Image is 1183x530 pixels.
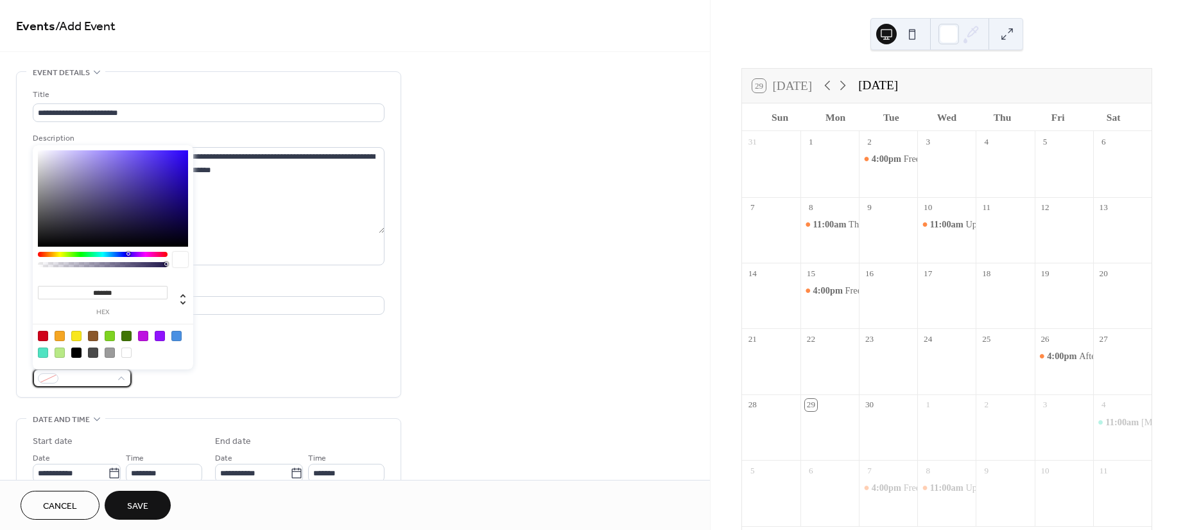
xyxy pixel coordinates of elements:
[215,452,232,465] span: Date
[904,152,1142,165] div: Free Testing STI, [MEDICAL_DATA] and [MEDICAL_DATA]
[805,267,816,279] div: 15
[859,481,917,494] div: Free Testing STI, HIV and HEP C
[922,202,933,213] div: 10
[981,202,992,213] div: 11
[747,267,758,279] div: 14
[1098,202,1109,213] div: 13
[917,481,976,494] div: Up Center Outreach
[872,481,904,494] span: 4:00pm
[805,399,816,411] div: 29
[863,103,919,131] div: Tue
[1098,267,1109,279] div: 20
[1035,349,1093,362] div: Afterhours Outreach
[1098,333,1109,345] div: 27
[33,281,382,294] div: Location
[1098,464,1109,476] div: 11
[922,267,933,279] div: 17
[845,284,1084,297] div: Free Testing STI, [MEDICAL_DATA] and [MEDICAL_DATA]
[981,464,992,476] div: 9
[33,66,90,80] span: Event details
[805,464,816,476] div: 6
[121,331,132,341] div: #417505
[138,331,148,341] div: #BD10E0
[922,333,933,345] div: 24
[981,267,992,279] div: 18
[127,500,148,513] span: Save
[805,333,816,345] div: 22
[800,284,859,297] div: Free Testing STI, HIV and HEP C
[747,333,758,345] div: 21
[43,500,77,513] span: Cancel
[747,136,758,147] div: 31
[922,399,933,411] div: 1
[965,481,1040,494] div: Up Center Outreach
[38,331,48,341] div: #D0021B
[33,452,50,465] span: Date
[88,331,98,341] div: #8B572A
[904,481,1142,494] div: Free Testing STI, [MEDICAL_DATA] and [MEDICAL_DATA]
[930,218,966,231] span: 11:00am
[55,348,65,358] div: #B8E986
[1098,136,1109,147] div: 6
[105,491,171,520] button: Save
[859,152,917,165] div: Free Testing STI, HIV and HEP C
[33,413,90,427] span: Date and time
[121,348,132,358] div: #FFFFFF
[981,333,992,345] div: 25
[863,399,875,411] div: 30
[1098,399,1109,411] div: 4
[863,333,875,345] div: 23
[805,136,816,147] div: 1
[1030,103,1086,131] div: Fri
[1047,349,1079,362] span: 4:00pm
[981,136,992,147] div: 4
[863,267,875,279] div: 16
[1039,267,1051,279] div: 19
[308,452,326,465] span: Time
[71,348,82,358] div: #000000
[747,399,758,411] div: 28
[38,348,48,358] div: #50E3C2
[1039,399,1051,411] div: 3
[1039,202,1051,213] div: 12
[38,309,168,316] label: hex
[752,103,808,131] div: Sun
[21,491,99,520] button: Cancel
[1039,333,1051,345] div: 26
[922,136,933,147] div: 3
[922,464,933,476] div: 8
[747,464,758,476] div: 5
[105,348,115,358] div: #9B9B9B
[88,348,98,358] div: #4A4A4A
[813,218,849,231] span: 11:00am
[126,452,144,465] span: Time
[1105,416,1141,428] span: 11:00am
[1085,103,1141,131] div: Sat
[155,331,165,341] div: #9013FE
[805,202,816,213] div: 8
[930,481,966,494] span: 11:00am
[863,464,875,476] div: 7
[33,435,73,448] div: Start date
[1079,349,1155,362] div: Afterhours Outreach
[747,202,758,213] div: 7
[974,103,1030,131] div: Thu
[872,152,904,165] span: 4:00pm
[33,132,382,145] div: Description
[965,218,1040,231] div: Up Center Outreach
[1039,136,1051,147] div: 5
[863,202,875,213] div: 9
[105,331,115,341] div: #7ED321
[807,103,863,131] div: Mon
[1039,464,1051,476] div: 10
[917,218,976,231] div: Up Center Outreach
[981,399,992,411] div: 2
[858,76,898,95] div: [DATE]
[33,88,382,102] div: Title
[919,103,975,131] div: Wed
[800,218,859,231] div: The Source Outreach
[55,14,116,39] span: / Add Event
[813,284,845,297] span: 4:00pm
[71,331,82,341] div: #F8E71C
